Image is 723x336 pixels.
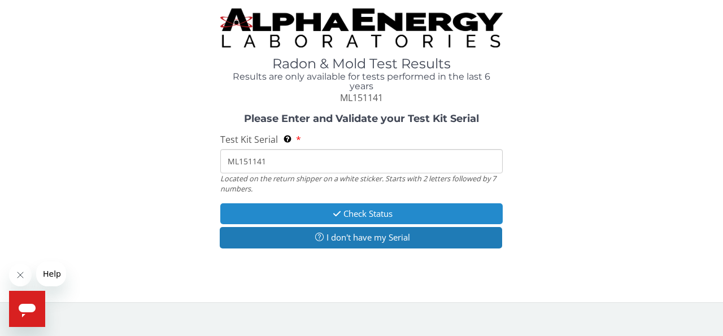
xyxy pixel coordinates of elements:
button: I don't have my Serial [220,227,502,248]
div: Located on the return shipper on a white sticker. Starts with 2 letters followed by 7 numbers. [220,173,503,194]
iframe: Message from company [36,261,66,286]
iframe: Button to launch messaging window [9,291,45,327]
h1: Radon & Mold Test Results [220,56,503,71]
strong: Please Enter and Validate your Test Kit Serial [244,112,479,125]
button: Check Status [220,203,503,224]
span: Test Kit Serial [220,133,278,146]
iframe: Close message [9,264,32,286]
span: ML151141 [340,91,383,104]
img: TightCrop.jpg [220,8,503,47]
h4: Results are only available for tests performed in the last 6 years [220,72,503,91]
